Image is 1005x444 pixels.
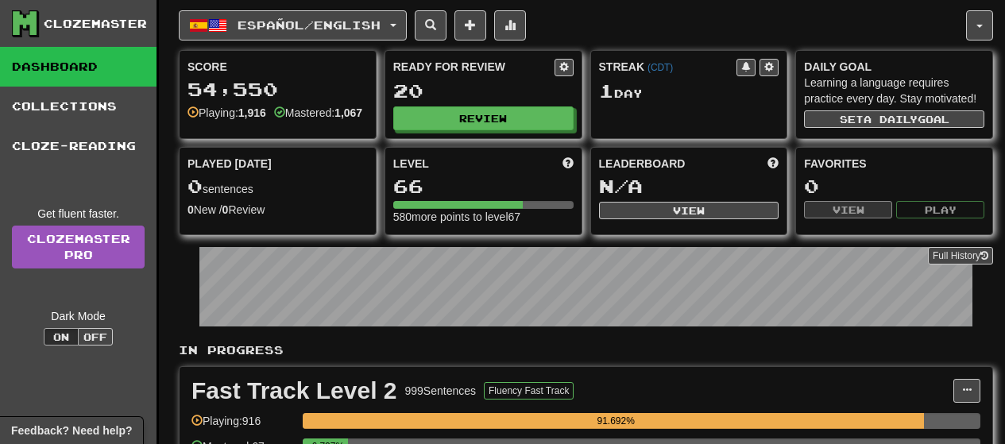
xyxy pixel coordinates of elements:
[804,156,984,172] div: Favorites
[222,203,229,216] strong: 0
[12,308,145,324] div: Dark Mode
[804,75,984,106] div: Learning a language requires practice every day. Stay motivated!
[334,106,362,119] strong: 1,067
[864,114,918,125] span: a daily
[187,203,194,216] strong: 0
[562,156,574,172] span: Score more points to level up
[179,10,407,41] button: Español/English
[307,413,924,429] div: 91.692%
[12,206,145,222] div: Get fluent faster.
[187,156,272,172] span: Played [DATE]
[484,382,574,400] button: Fluency Fast Track
[274,105,362,121] div: Mastered:
[12,226,145,268] a: ClozemasterPro
[599,79,614,102] span: 1
[928,247,993,264] button: Full History
[187,176,368,197] div: sentences
[454,10,486,41] button: Add sentence to collection
[238,106,266,119] strong: 1,916
[78,328,113,346] button: Off
[804,59,984,75] div: Daily Goal
[494,10,526,41] button: More stats
[191,413,295,439] div: Playing: 916
[804,201,892,218] button: View
[896,201,984,218] button: Play
[187,105,266,121] div: Playing:
[599,81,779,102] div: Day
[599,175,643,197] span: N/A
[599,156,686,172] span: Leaderboard
[393,156,429,172] span: Level
[767,156,779,172] span: This week in points, UTC
[393,106,574,130] button: Review
[191,379,397,403] div: Fast Track Level 2
[804,110,984,128] button: Seta dailygoal
[393,209,574,225] div: 580 more points to level 67
[599,59,737,75] div: Streak
[187,79,368,99] div: 54,550
[415,10,446,41] button: Search sentences
[599,202,779,219] button: View
[393,81,574,101] div: 20
[11,423,132,438] span: Open feedback widget
[187,59,368,75] div: Score
[393,176,574,196] div: 66
[187,175,203,197] span: 0
[405,383,477,399] div: 999 Sentences
[44,328,79,346] button: On
[187,202,368,218] div: New / Review
[179,342,993,358] p: In Progress
[44,16,147,32] div: Clozemaster
[393,59,555,75] div: Ready for Review
[647,62,673,73] a: (CDT)
[238,18,381,32] span: Español / English
[804,176,984,196] div: 0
